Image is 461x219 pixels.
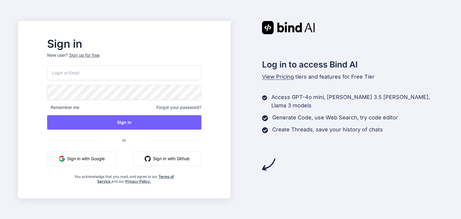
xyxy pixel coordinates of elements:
a: Terms of Service [97,174,174,184]
button: Sign In [47,115,201,130]
span: Forgot your password? [156,104,201,110]
p: Access GPT-4o mini, [PERSON_NAME] 3.5 [PERSON_NAME], Llama 3 models [271,93,443,110]
input: Login or Email [47,65,201,80]
div: Sign up for free [69,52,100,58]
p: tiers and features for Free Tier [262,73,443,81]
p: Create Threads, save your history of chats [272,125,383,134]
h2: Log in to access Bind AI [262,58,443,71]
span: or [98,133,150,147]
p: New user? [47,52,201,65]
span: Remember me [47,104,79,110]
img: Bind AI logo [262,21,315,34]
img: google [59,156,65,162]
button: Sign in with Github [133,151,201,166]
button: Sign in with Google [47,151,116,166]
p: Generate Code, use Web Search, try code editor [272,113,398,122]
img: github [145,156,151,162]
span: View Pricing [262,73,294,80]
a: Privacy Policy. [125,179,151,184]
img: arrow [262,158,275,171]
div: You acknowledge that you read, and agree to our and our [73,171,176,184]
h2: Sign in [47,39,201,49]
